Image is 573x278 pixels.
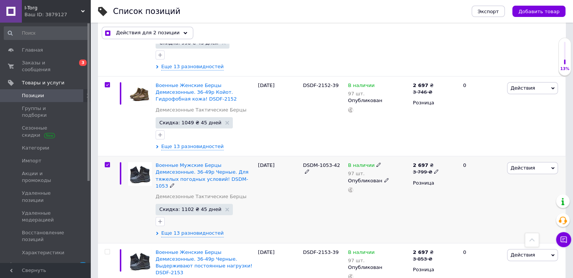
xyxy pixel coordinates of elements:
span: Заказы и сообщения [22,60,70,73]
span: Восстановление позиций [22,229,70,243]
span: В наличии [348,82,375,90]
div: [DATE] [256,156,301,243]
span: Действия для 2 позиции [116,30,180,37]
div: Розница [413,180,457,186]
span: Еще 13 разновидностей [161,143,224,150]
span: Действия [510,85,535,91]
div: 97 шт. [348,171,382,176]
span: Действия [510,252,535,258]
button: Экспорт [472,6,505,17]
a: Военные Мужские Берцы Демисезонные. 36-49р Черные. Для тяжелых погодных условий! DSDM-1053 [156,162,249,189]
span: Еще 13 разновидностей [161,63,224,70]
span: Позиции [22,92,44,99]
div: 0 [458,76,505,156]
b: 2 697 [413,162,428,168]
span: I-Torg [24,5,81,11]
span: Характеристики [22,249,64,256]
button: Добавить товар [512,6,565,17]
span: Скидка: 998 ₴ 45 дней [159,40,218,45]
span: Добавить товар [518,9,559,14]
div: [DATE] [256,76,301,156]
div: 97 шт. [348,258,375,263]
div: ₴ [413,82,434,89]
span: Действия [510,165,535,171]
div: Опубликован [348,97,409,104]
span: Удаленные позиции [22,190,70,203]
span: Уведомления [22,262,56,269]
span: В наличии [348,249,375,257]
b: 2 697 [413,249,428,255]
div: 3 746 ₴ [413,89,434,96]
span: Скидка: 1102 ₴ 45 дней [159,207,222,212]
span: Еще 13 разновидностей [161,230,224,237]
div: Розница [413,266,457,273]
div: 3 853 ₴ [413,256,434,263]
a: Демисезонные Тактические Берцы [156,193,246,200]
span: 1 [79,262,87,269]
a: Демисезонные Тактические Берцы [156,107,246,113]
div: Ваш ID: 3879127 [24,11,90,18]
input: Поиск [4,26,89,40]
span: Категории [22,145,49,151]
img: Военные Мужские Берцы Демисезонные. 36-49р Черные. Для тяжелых погодных условий! DSDM-1053 [128,162,152,186]
div: 13% [559,66,571,72]
a: Военные Женские Берцы Демисезонные. 36-49р Койот. Гидрофобная кожа! DSDF-2152 [156,82,237,102]
div: Список позиций [113,8,180,15]
div: 97 шт. [348,91,375,96]
a: Военные Женские Берцы Демисезонные. 36-49р Черные. Выдерживают постоянные нагрузки! DSDF-2153 [156,249,252,276]
span: 3 [79,60,87,66]
span: DSDF-2153-39 [303,249,339,255]
span: Акции и промокоды [22,170,70,184]
span: Скидка: 1049 ₴ 45 дней [159,120,222,125]
span: Товары и услуги [22,79,64,86]
div: ₴ [413,249,434,256]
div: 3 799 ₴ [413,169,439,176]
span: Импорт [22,157,41,164]
div: Опубликован [348,264,409,271]
div: Розница [413,99,457,106]
b: 2 697 [413,82,428,88]
img: Военные Женские Берцы Демисезонные. 36-49р Койот. Гидрофобная кожа! DSDF-2152 [128,82,152,106]
div: ₴ [413,162,439,169]
span: DSDF-2152-39 [303,82,339,88]
span: Сезонные скидки [22,125,70,138]
span: DSDM-1053-42 [303,162,340,168]
span: Группы и подборки [22,105,70,119]
div: 0 [458,156,505,243]
span: В наличии [348,162,375,170]
button: Чат с покупателем [556,232,571,247]
span: Экспорт [478,9,499,14]
span: Главная [22,47,43,53]
img: Военные Женские Берцы Демисезонные. 36-49р Черные. Выдерживают постоянные нагрузки! DSDF-2153 [128,249,152,273]
span: Удаленные модерацией [22,210,70,223]
div: Опубликован [348,177,409,184]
